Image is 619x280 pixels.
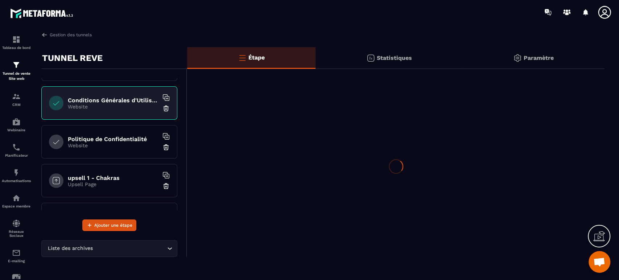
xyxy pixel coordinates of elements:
[41,32,48,38] img: arrow
[2,71,31,81] p: Tunnel de vente Site web
[12,118,21,126] img: automations
[12,92,21,101] img: formation
[41,32,92,38] a: Gestion des tunnels
[41,240,177,257] div: Search for option
[2,87,31,112] a: formationformationCRM
[2,259,31,263] p: E-mailing
[589,251,610,273] div: Ouvrir le chat
[12,143,21,152] img: scheduler
[42,51,103,65] p: TUNNEL REVE
[46,244,94,252] span: Liste des archives
[377,54,412,61] p: Statistiques
[12,168,21,177] img: automations
[162,182,170,190] img: trash
[68,97,158,104] h6: Conditions Générales d'Utilisation
[68,143,158,148] p: Website
[162,105,170,112] img: trash
[68,136,158,143] h6: Politique de Confidentialité
[10,7,75,20] img: logo
[2,103,31,107] p: CRM
[2,137,31,163] a: schedulerschedulerPlanificateur
[248,54,265,61] p: Étape
[2,188,31,214] a: automationsautomationsEspace membre
[68,104,158,110] p: Website
[12,248,21,257] img: email
[2,30,31,55] a: formationformationTableau de bord
[68,174,158,181] h6: upsell 1 - Chakras
[2,179,31,183] p: Automatisations
[68,181,158,187] p: Upsell Page
[2,112,31,137] a: automationsautomationsWebinaire
[2,230,31,238] p: Réseaux Sociaux
[2,153,31,157] p: Planificateur
[2,46,31,50] p: Tableau de bord
[12,219,21,228] img: social-network
[162,144,170,151] img: trash
[82,219,136,231] button: Ajouter une étape
[513,54,522,62] img: setting-gr.5f69749f.svg
[2,243,31,268] a: emailemailE-mailing
[2,204,31,208] p: Espace membre
[2,163,31,188] a: automationsautomationsAutomatisations
[366,54,375,62] img: stats.20deebd0.svg
[12,35,21,44] img: formation
[524,54,554,61] p: Paramètre
[94,244,165,252] input: Search for option
[94,222,132,229] span: Ajouter une étape
[12,61,21,69] img: formation
[2,55,31,87] a: formationformationTunnel de vente Site web
[2,128,31,132] p: Webinaire
[12,194,21,202] img: automations
[238,53,247,62] img: bars-o.4a397970.svg
[2,214,31,243] a: social-networksocial-networkRéseaux Sociaux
